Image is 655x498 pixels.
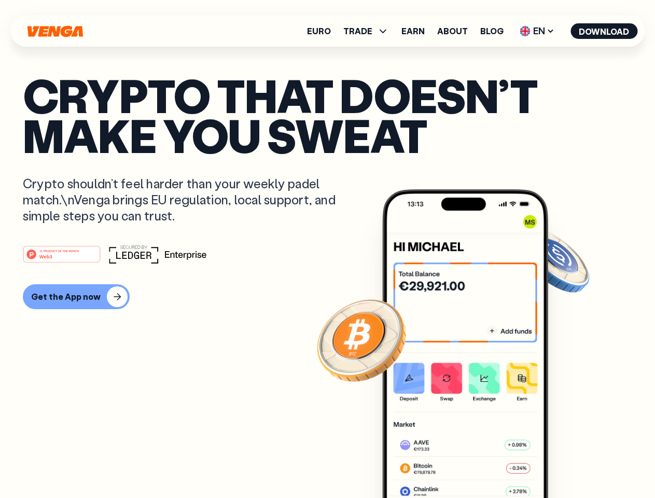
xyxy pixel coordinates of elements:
a: Get the App now [23,284,632,309]
img: USDC coin [517,223,592,298]
button: Get the App now [23,284,130,309]
img: Bitcoin [315,293,408,386]
p: Crypto that doesn’t make you sweat [23,75,632,155]
a: Euro [307,27,331,35]
a: Blog [480,27,504,35]
img: flag-uk [520,26,530,36]
tspan: Web3 [39,253,52,259]
span: TRADE [343,25,389,37]
div: Get the App now [31,292,101,302]
a: #1 PRODUCT OF THE MONTHWeb3 [23,252,101,265]
tspan: #1 PRODUCT OF THE MONTH [39,249,79,252]
p: Crypto shouldn’t feel harder than your weekly padel match.\nVenga brings EU regulation, local sup... [23,175,351,224]
button: Download [570,23,637,39]
span: EN [516,23,558,39]
a: About [437,27,468,35]
svg: Home [26,25,84,37]
a: Earn [401,27,425,35]
span: TRADE [343,27,372,35]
